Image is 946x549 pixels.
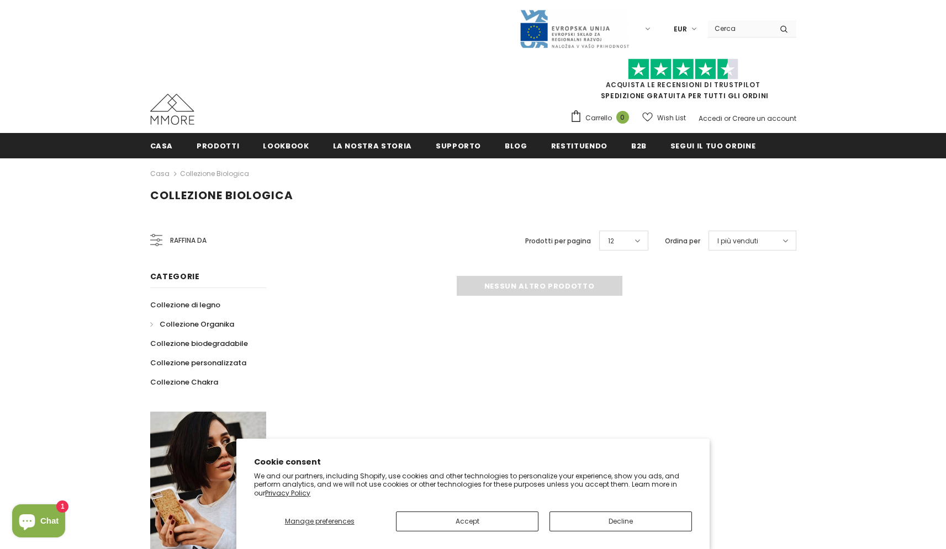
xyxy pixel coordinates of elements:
[549,511,692,531] button: Decline
[197,133,239,158] a: Prodotti
[732,114,796,123] a: Creare un account
[551,141,607,151] span: Restituendo
[606,80,760,89] a: Acquista le recensioni di TrustPilot
[674,24,687,35] span: EUR
[631,141,647,151] span: B2B
[657,113,686,124] span: Wish List
[525,236,591,247] label: Prodotti per pagina
[570,63,796,100] span: SPEDIZIONE GRATUITA PER TUTTI GLI ORDINI
[551,133,607,158] a: Restituendo
[150,295,220,315] a: Collezione di legno
[436,141,481,151] span: supporto
[150,271,200,282] span: Categorie
[150,94,194,125] img: Casi MMORE
[665,236,700,247] label: Ordina per
[608,236,614,247] span: 12
[160,319,234,329] span: Collezione Organika
[699,114,722,123] a: Accedi
[717,236,758,247] span: I più venduti
[570,110,635,126] a: Carrello 0
[642,108,686,127] a: Wish List
[519,24,630,33] a: Javni Razpis
[616,111,629,124] span: 0
[150,188,293,203] span: Collezione biologica
[170,234,207,247] span: Raffina da
[150,338,248,349] span: Collezione biodegradabile
[263,133,309,158] a: Lookbook
[150,300,220,310] span: Collezione di legno
[150,334,248,353] a: Collezione biodegradabile
[631,133,647,158] a: B2B
[197,141,239,151] span: Prodotti
[254,511,385,531] button: Manage preferences
[263,141,309,151] span: Lookbook
[150,377,218,387] span: Collezione Chakra
[150,141,173,151] span: Casa
[254,472,692,498] p: We and our partners, including Shopify, use cookies and other technologies to personalize your ex...
[150,133,173,158] a: Casa
[670,141,755,151] span: Segui il tuo ordine
[628,58,738,80] img: Fidati di Pilot Stars
[150,353,246,372] a: Collezione personalizzata
[150,372,218,392] a: Collezione Chakra
[333,141,412,151] span: La nostra storia
[505,141,527,151] span: Blog
[396,511,538,531] button: Accept
[180,169,249,178] a: Collezione biologica
[585,113,612,124] span: Carrello
[150,315,234,334] a: Collezione Organika
[724,114,731,123] span: or
[150,167,170,180] a: Casa
[285,516,355,526] span: Manage preferences
[519,9,630,49] img: Javni Razpis
[150,358,246,368] span: Collezione personalizzata
[265,488,310,498] a: Privacy Policy
[333,133,412,158] a: La nostra storia
[708,20,771,36] input: Search Site
[436,133,481,158] a: supporto
[505,133,527,158] a: Blog
[254,456,692,468] h2: Cookie consent
[670,133,755,158] a: Segui il tuo ordine
[9,504,68,540] inbox-online-store-chat: Shopify online store chat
